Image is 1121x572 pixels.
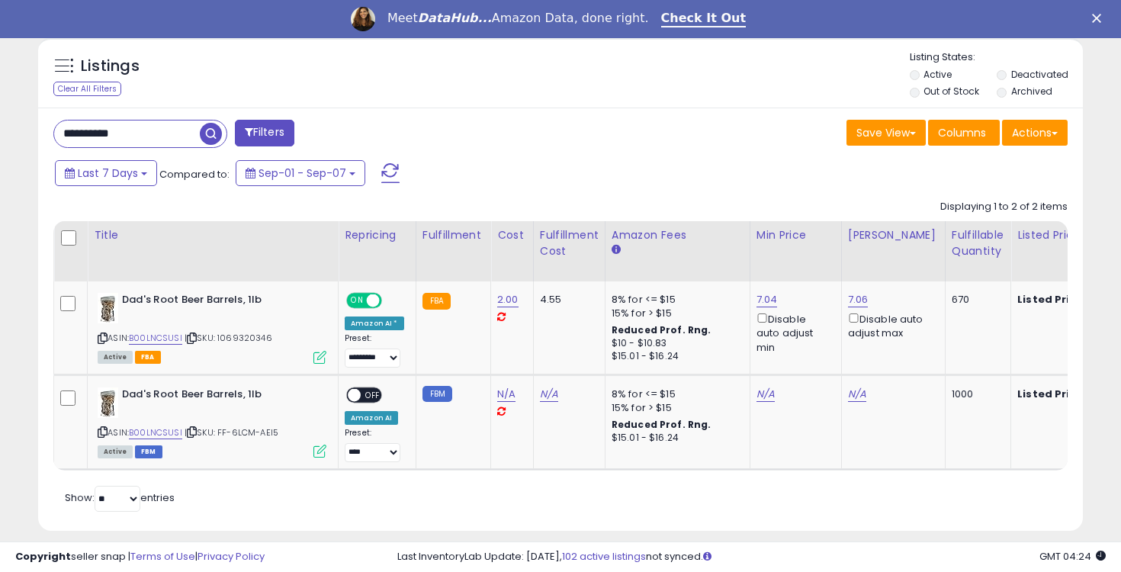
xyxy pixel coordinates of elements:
div: Close [1092,14,1107,23]
div: Amazon AI [345,411,398,425]
a: 2.00 [497,292,519,307]
b: Listed Price: [1017,387,1087,401]
div: Min Price [756,227,835,243]
span: OFF [361,388,385,401]
a: 7.06 [848,292,869,307]
div: Repricing [345,227,410,243]
a: 7.04 [756,292,778,307]
div: 8% for <= $15 [612,293,738,307]
b: Reduced Prof. Rng. [612,418,711,431]
b: Dad's Root Beer Barrels, 1lb [122,293,307,311]
div: 8% for <= $15 [612,387,738,401]
div: 670 [952,293,999,307]
a: N/A [756,387,775,402]
div: Preset: [345,428,404,462]
div: ASIN: [98,293,326,362]
b: Dad's Root Beer Barrels, 1lb [122,387,307,406]
a: N/A [497,387,516,402]
img: Profile image for Georgie [351,7,375,31]
span: All listings currently available for purchase on Amazon [98,351,133,364]
div: 1000 [952,387,999,401]
div: Fulfillable Quantity [952,227,1004,259]
label: Archived [1011,85,1052,98]
button: Actions [1002,120,1068,146]
a: N/A [848,387,866,402]
a: N/A [540,387,558,402]
div: Preset: [345,333,404,368]
div: Title [94,227,332,243]
div: Fulfillment Cost [540,227,599,259]
img: 41HWqdYnQHL._SL40_.jpg [98,293,118,323]
button: Columns [928,120,1000,146]
a: Privacy Policy [198,549,265,564]
img: 41HWqdYnQHL._SL40_.jpg [98,387,118,418]
div: Clear All Filters [53,82,121,96]
button: Sep-01 - Sep-07 [236,160,365,186]
label: Out of Stock [923,85,979,98]
span: | SKU: 1069320346 [185,332,272,344]
div: Cost [497,227,527,243]
b: Listed Price: [1017,292,1087,307]
p: Listing States: [910,50,1084,65]
div: $10 - $10.83 [612,337,738,350]
small: FBA [422,293,451,310]
div: ASIN: [98,387,326,457]
div: Meet Amazon Data, done right. [387,11,649,26]
span: FBM [135,445,162,458]
a: 102 active listings [562,549,646,564]
div: Displaying 1 to 2 of 2 items [940,200,1068,214]
i: DataHub... [418,11,492,25]
span: Compared to: [159,167,230,182]
div: $15.01 - $16.24 [612,350,738,363]
a: B00LNCSUSI [129,332,182,345]
span: Last 7 Days [78,165,138,181]
span: FBA [135,351,161,364]
div: Disable auto adjust max [848,310,933,340]
small: Amazon Fees. [612,243,621,257]
div: seller snap | | [15,550,265,564]
span: ON [348,294,367,307]
div: 4.55 [540,293,593,307]
label: Deactivated [1011,68,1068,81]
span: Columns [938,125,986,140]
div: 15% for > $15 [612,401,738,415]
div: $15.01 - $16.24 [612,432,738,445]
div: [PERSON_NAME] [848,227,939,243]
b: Reduced Prof. Rng. [612,323,711,336]
div: Fulfillment [422,227,484,243]
button: Save View [846,120,926,146]
span: OFF [380,294,404,307]
span: Sep-01 - Sep-07 [259,165,346,181]
span: 2025-09-15 04:24 GMT [1039,549,1106,564]
button: Filters [235,120,294,146]
div: Disable auto adjust min [756,310,830,355]
span: Show: entries [65,490,175,505]
label: Active [923,68,952,81]
a: Terms of Use [130,549,195,564]
div: 15% for > $15 [612,307,738,320]
span: All listings currently available for purchase on Amazon [98,445,133,458]
h5: Listings [81,56,140,77]
strong: Copyright [15,549,71,564]
button: Last 7 Days [55,160,157,186]
small: FBM [422,386,452,402]
div: Last InventoryLab Update: [DATE], not synced. [397,550,1107,564]
a: B00LNCSUSI [129,426,182,439]
span: | SKU: FF-6LCM-AEI5 [185,426,278,439]
a: Check It Out [661,11,747,27]
div: Amazon Fees [612,227,744,243]
div: Amazon AI * [345,317,404,330]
